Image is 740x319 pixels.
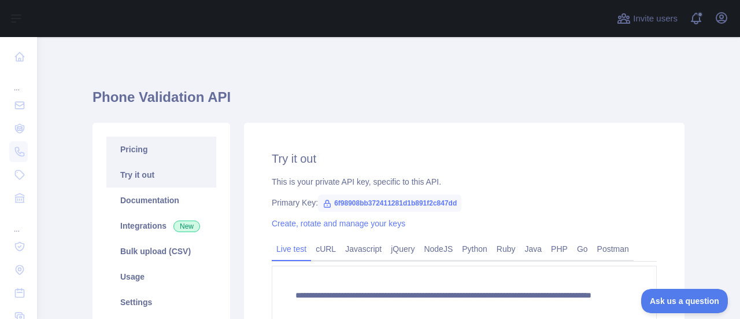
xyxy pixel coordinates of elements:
[106,213,216,239] a: Integrations New
[272,197,657,208] div: Primary Key:
[318,195,461,212] span: 6f98908bb372411281d1b891f2c847dd
[272,151,657,167] h2: Try it out
[419,240,457,258] a: NodeJS
[593,240,634,258] a: Postman
[492,240,520,258] a: Ruby
[173,221,200,232] span: New
[106,137,216,162] a: Pricing
[633,12,678,25] span: Invite users
[9,211,28,234] div: ...
[341,240,386,258] a: Javascript
[106,188,216,213] a: Documentation
[457,240,492,258] a: Python
[311,240,341,258] a: cURL
[272,176,657,188] div: This is your private API key, specific to this API.
[272,240,311,258] a: Live test
[615,9,680,28] button: Invite users
[520,240,547,258] a: Java
[386,240,419,258] a: jQuery
[272,219,405,228] a: Create, rotate and manage your keys
[546,240,572,258] a: PHP
[106,264,216,289] a: Usage
[641,289,728,313] iframe: Toggle Customer Support
[106,289,216,315] a: Settings
[106,162,216,188] a: Try it out
[9,69,28,93] div: ...
[106,239,216,264] a: Bulk upload (CSV)
[92,88,684,116] h1: Phone Validation API
[572,240,593,258] a: Go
